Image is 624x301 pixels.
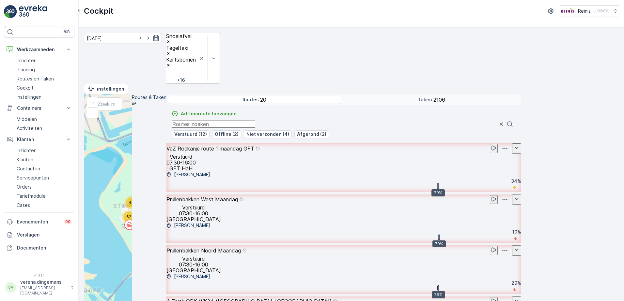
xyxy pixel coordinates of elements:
[17,175,49,181] p: Servicepunten
[17,125,42,132] p: Activiteiten
[88,98,98,108] a: In zoomen
[84,94,132,109] summary: Opdrachtnemer status
[88,108,98,118] a: Uitzoomen
[63,29,70,35] p: ⌘B
[169,165,193,171] p: GFT HaH
[256,146,261,151] div: help tooltippictogram
[297,131,326,137] p: Afgerond (2)
[17,105,61,111] p: Containers
[88,124,110,129] span: Activiteiten
[14,201,74,210] a: Cases
[14,124,74,133] a: Activiteiten
[14,173,74,182] a: Servicepunten
[433,97,445,103] p: 2106
[4,5,17,18] img: logo
[173,171,210,178] p: [PERSON_NAME]
[4,102,74,115] button: Containers
[14,65,74,74] a: Planning
[14,115,74,124] a: Middelen
[215,131,239,137] p: Offline (2)
[17,219,60,225] p: Evenementen
[4,241,74,254] a: Documenten
[179,262,208,267] p: 07:30-16:00
[17,94,41,100] p: Instellingen
[511,178,521,184] p: 34 %
[19,5,47,18] img: logo_light-DOdMpM7g.png
[166,33,196,39] div: Snoeiafval
[166,146,254,151] p: VaZ Rockanje route 1 maandag GFT
[17,76,54,82] p: Routes en Taken
[246,131,289,137] p: Niet verzonden (4)
[17,245,72,251] p: Documenten
[4,43,74,56] button: Werkzaamheden
[578,8,591,14] p: Reinis
[166,160,196,165] p: 07:30-16:00
[14,182,74,192] a: Orders
[432,240,446,248] div: 79%
[4,274,74,278] span: v 1.51.1
[6,282,16,293] div: VV
[17,232,72,238] p: Verslagen
[17,46,61,53] p: Werkzaamheden
[84,84,128,94] button: instellingen
[4,279,74,296] button: VVverena.dingemans[EMAIL_ADDRESS][DOMAIN_NAME]
[242,248,247,253] div: help tooltippictogram
[14,192,74,201] a: Tariefmodule
[244,130,292,138] button: Niet verzonden (4)
[129,200,134,205] span: 43
[418,96,432,103] p: Taken
[17,57,37,64] p: Inzichten
[179,210,208,216] p: 07:30-16:00
[166,57,196,63] div: Kertsbomen
[14,56,74,65] a: Inzichten
[212,130,241,138] button: Offline (2)
[17,156,33,163] p: Klanten
[431,189,445,196] div: 79%
[93,97,122,110] input: Zoek naar taken of een locatie
[166,196,238,202] p: Prullenbakken West Maandag
[17,184,32,190] p: Orders
[88,94,132,99] span: Opdrachtnemer status
[172,110,237,117] a: Ad-hocroute toevoegen
[512,229,521,235] p: 10 %
[177,77,185,83] p: + 16
[511,280,521,286] p: 29 %
[173,273,210,280] p: [PERSON_NAME]
[84,6,114,16] p: Cockpit
[181,110,237,117] p: Ad-hocroute toevoegen
[17,202,30,208] p: Cases
[17,66,35,73] p: Planning
[91,100,94,106] span: +
[4,133,74,146] button: Klanten
[84,123,132,138] summary: Activiteiten
[173,222,210,229] p: [PERSON_NAME]
[294,130,329,138] button: Afgerond (2)
[4,215,74,228] a: Evenementen99
[14,146,74,155] a: Inzichten
[97,86,124,92] p: instellingen
[4,228,74,241] a: Verslagen
[166,267,221,273] p: [GEOGRAPHIC_DATA]
[593,8,610,14] p: ( +02:00 )
[17,193,46,199] p: Tariefmodule
[239,197,244,202] div: help tooltippictogram
[126,214,131,219] span: 62
[125,196,138,209] div: 43
[65,219,70,224] p: 99
[560,7,575,15] img: Reinis-Logo-Vrijstaand_Tekengebied-1-copy2_aBO4n7j.png
[260,97,266,103] p: 20
[166,216,221,222] p: [GEOGRAPHIC_DATA]
[17,136,61,143] p: Klanten
[17,165,40,172] p: Contacten
[20,285,67,296] p: [EMAIL_ADDRESS][DOMAIN_NAME]
[84,33,162,43] input: dd/mm/yyyy
[17,116,37,122] p: Middelen
[14,164,74,173] a: Contacten
[242,96,259,103] p: Routes
[166,39,196,45] div: Remove Snoeiafval
[14,155,74,164] a: Klanten
[182,205,205,210] p: Verstuurd
[84,109,132,123] summary: Routestatus
[172,130,210,138] button: Verstuurd (12)
[172,121,255,128] input: Routes zoeken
